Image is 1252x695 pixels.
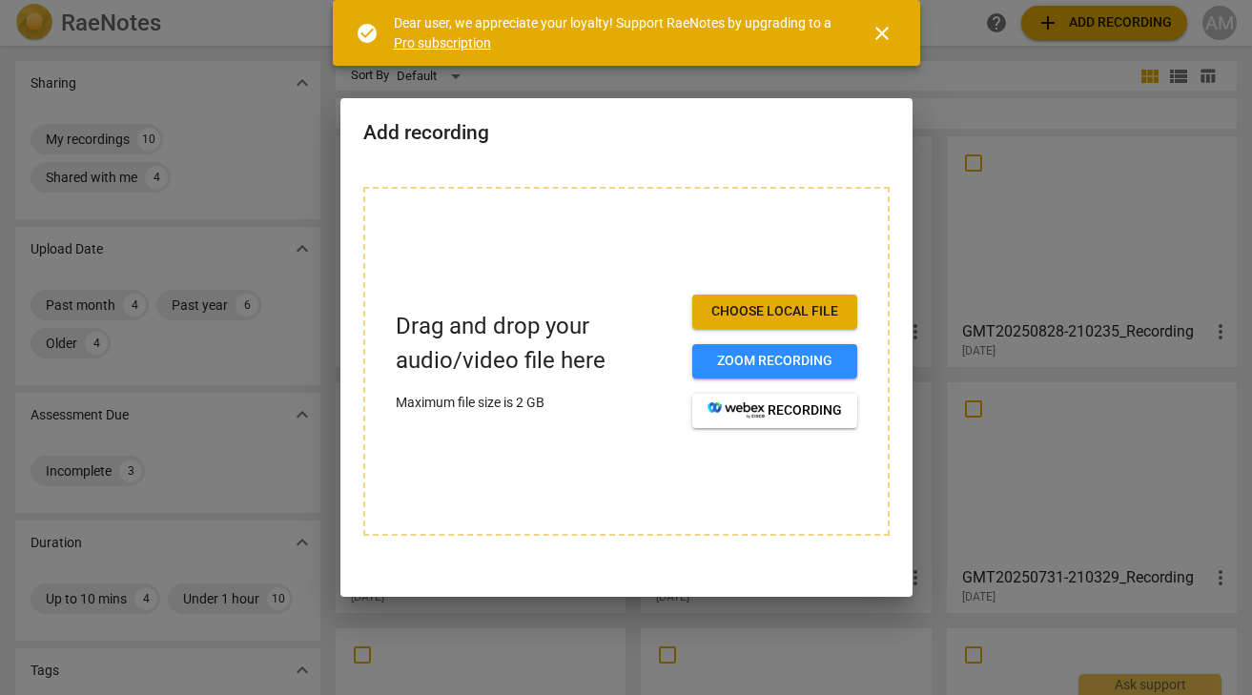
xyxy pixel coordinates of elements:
[363,121,890,145] h2: Add recording
[356,22,379,45] span: check_circle
[692,295,857,329] button: Choose local file
[708,302,842,321] span: Choose local file
[708,352,842,371] span: Zoom recording
[396,310,677,377] p: Drag and drop your audio/video file here
[871,22,893,45] span: close
[859,10,905,56] button: Close
[708,401,842,420] span: recording
[692,344,857,378] button: Zoom recording
[394,35,491,51] a: Pro subscription
[396,393,677,413] p: Maximum file size is 2 GB
[692,394,857,428] button: recording
[394,13,836,52] div: Dear user, we appreciate your loyalty! Support RaeNotes by upgrading to a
